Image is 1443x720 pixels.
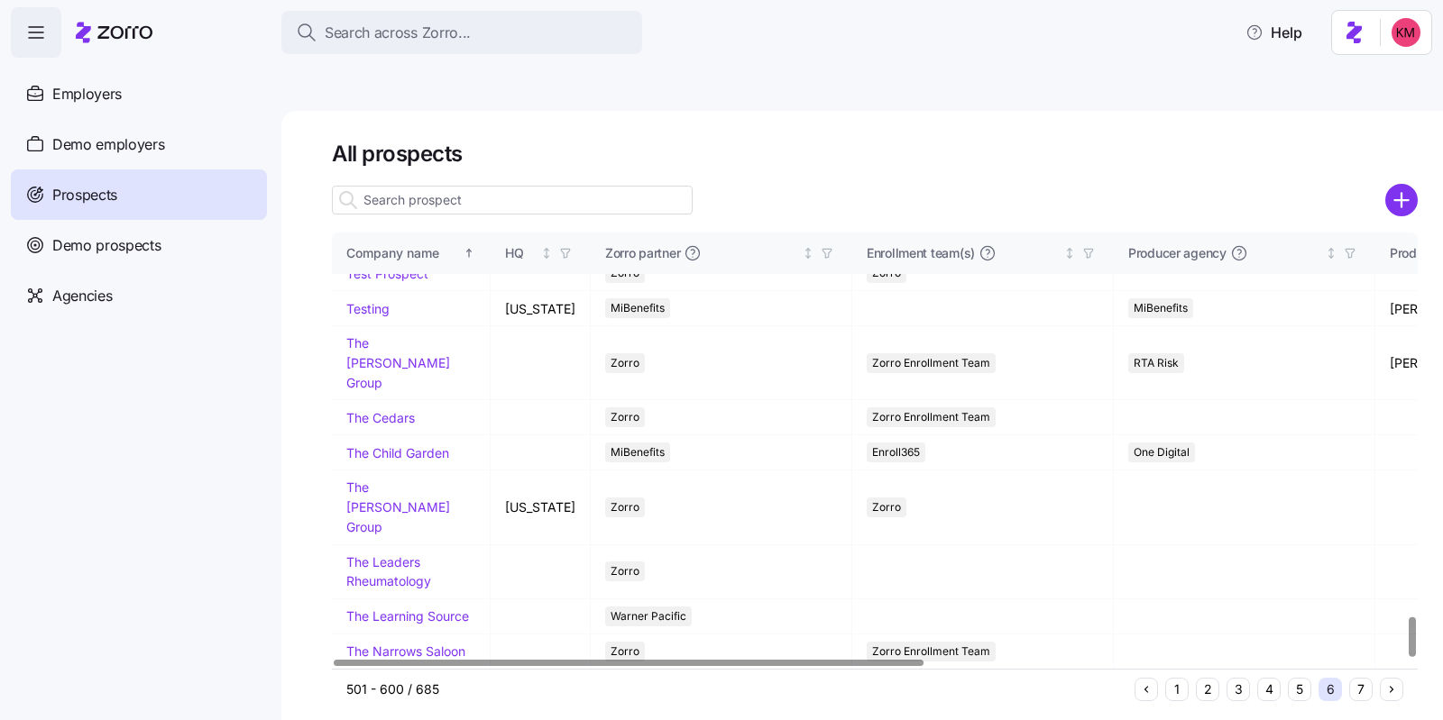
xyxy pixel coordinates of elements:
div: Not sorted [1063,247,1076,260]
button: 2 [1196,678,1219,701]
button: 1 [1165,678,1189,701]
a: Test Prospect [346,266,428,281]
div: Not sorted [1325,247,1337,260]
button: 7 [1349,678,1373,701]
a: The [PERSON_NAME] Group [346,335,450,389]
span: Demo prospects [52,234,161,257]
span: Producer agency [1128,244,1227,262]
button: Previous page [1135,678,1158,701]
span: Demo employers [52,133,165,156]
button: Help [1231,14,1317,50]
span: Help [1245,22,1302,43]
a: Testing [346,301,390,316]
span: MiBenefits [611,298,665,318]
div: Sorted ascending [463,247,475,260]
span: Search across Zorro... [325,22,471,44]
a: Employers [11,68,267,119]
span: Zorro [611,407,639,427]
span: Zorro [872,497,901,517]
td: [US_STATE] [491,291,591,326]
div: Not sorted [540,247,553,260]
button: Search across Zorro... [281,11,642,54]
span: Zorro Enrollment Team [872,642,990,661]
th: Zorro partnerNot sorted [591,232,852,274]
input: Search prospect [332,186,693,214]
a: Demo prospects [11,220,267,270]
a: The [PERSON_NAME] Group [346,479,450,533]
span: RTA Risk [1134,353,1179,373]
a: The Leaders Rheumatology [346,554,431,589]
span: MiBenefits [1134,298,1188,318]
div: Not sorted [802,247,814,260]
th: Producer agencyNot sorted [1114,232,1375,274]
img: 8fbd33f679504da1795a6676107ffb9e [1392,18,1420,47]
span: MiBenefits [611,442,665,462]
span: Zorro [611,497,639,517]
span: One Digital [1134,442,1190,462]
button: Next page [1380,678,1403,701]
span: Enroll365 [872,442,920,462]
th: HQNot sorted [491,232,591,274]
span: Employers [52,83,122,105]
span: Zorro [611,642,639,661]
svg: add icon [1385,184,1418,216]
a: The Learning Source [346,608,469,624]
a: The Child Garden [346,445,449,460]
th: Enrollment team(s)Not sorted [852,232,1114,274]
th: Company nameSorted ascending [332,232,491,274]
a: Prospects [11,169,267,220]
div: 501 - 600 / 685 [346,680,1127,698]
button: 4 [1257,678,1281,701]
a: The Cedars [346,410,415,425]
button: 3 [1227,678,1250,701]
span: Prospects [52,184,117,206]
span: Zorro [611,353,639,373]
a: The Narrows Saloon [346,643,465,659]
span: Zorro [611,561,639,581]
span: Agencies [52,285,112,307]
span: Warner Pacific [611,606,686,626]
button: 5 [1288,678,1311,701]
h1: All prospects [332,140,1418,168]
span: Zorro Enrollment Team [872,407,990,427]
span: Zorro Enrollment Team [872,353,990,373]
td: [US_STATE] [491,470,591,544]
div: Company name [346,243,460,263]
a: Demo employers [11,119,267,169]
span: Zorro partner [605,244,680,262]
a: Agencies [11,270,267,321]
span: Enrollment team(s) [867,244,975,262]
button: 6 [1319,678,1342,701]
div: HQ [505,243,537,263]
